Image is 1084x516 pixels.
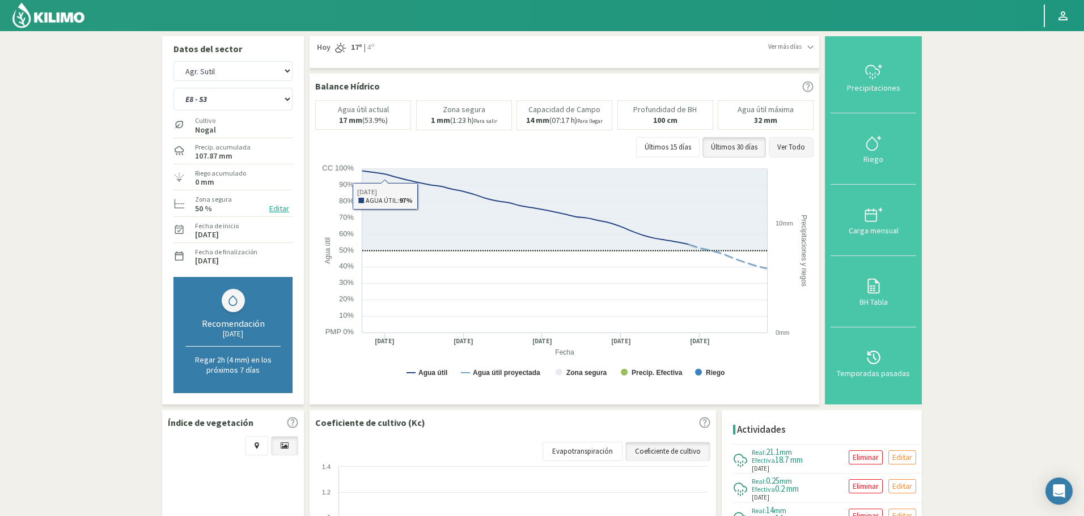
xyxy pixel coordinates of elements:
[185,318,281,329] div: Recomendación
[776,329,789,336] text: 0mm
[315,42,331,53] span: Hoy
[625,442,710,461] a: Coeficiente de cultivo
[834,84,913,92] div: Precipitaciones
[738,105,794,114] p: Agua útil máxima
[769,137,814,157] button: Ver Todo
[315,79,380,93] p: Balance Hídrico
[768,42,802,52] span: Ver más días
[195,247,257,257] label: Fecha de finalización
[195,126,216,134] label: Nogal
[775,454,803,465] span: 18.7 mm
[195,205,212,212] label: 50 %
[339,311,354,319] text: 10%
[853,480,879,493] p: Eliminar
[173,42,293,56] p: Datos del sector
[754,115,777,125] b: 32 mm
[834,298,913,306] div: BH Tabla
[195,142,251,152] label: Precip. acumulada
[375,337,395,346] text: [DATE]
[11,2,86,29] img: Kilimo
[737,424,786,435] h4: Actividades
[853,451,879,464] p: Eliminar
[339,278,354,287] text: 30%
[195,116,216,126] label: Cultivo
[702,137,766,157] button: Últimos 30 días
[195,257,219,265] label: [DATE]
[632,369,683,377] text: Precip. Efectiva
[831,256,916,327] button: BH Tabla
[266,202,293,215] button: Editar
[195,168,246,178] label: Riego acumulado
[780,447,792,457] span: mm
[555,348,574,356] text: Fecha
[636,137,700,157] button: Últimos 15 días
[195,178,214,186] label: 0 mm
[324,237,332,264] text: Agua útil
[653,115,677,125] b: 100 cm
[195,194,232,204] label: Zona segura
[766,505,774,515] span: 14
[752,456,775,464] span: Efectiva
[195,231,219,238] label: [DATE]
[766,446,780,457] span: 21.1
[888,450,916,464] button: Editar
[566,369,607,377] text: Zona segura
[168,416,253,429] p: Índice de vegetación
[185,355,281,375] p: Regar 2h (4 mm) en los próximos 7 días
[775,483,799,494] span: 0.2 mm
[339,295,354,303] text: 20%
[831,113,916,185] button: Riego
[339,197,354,205] text: 80%
[831,327,916,399] button: Temporadas pasadas
[526,115,549,125] b: 14 mm
[366,42,374,53] span: 4º
[611,337,631,346] text: [DATE]
[834,227,913,234] div: Carga mensual
[752,477,766,485] span: Real:
[831,42,916,113] button: Precipitaciones
[892,451,912,464] p: Editar
[528,105,600,114] p: Capacidad de Campo
[339,213,354,221] text: 70%
[364,42,366,53] span: |
[776,220,793,227] text: 10mm
[443,105,485,114] p: Zona segura
[526,116,603,125] p: (07:17 h)
[633,105,697,114] p: Profundidad de BH
[888,479,916,493] button: Editar
[577,117,603,125] small: Para llegar
[315,416,425,429] p: Coeficiente de cultivo (Kc)
[752,493,769,502] span: [DATE]
[351,42,362,52] strong: 17º
[800,215,808,287] text: Precipitaciones y riegos
[322,463,331,470] text: 1.4
[849,479,883,493] button: Eliminar
[774,505,786,515] span: mm
[339,246,354,254] text: 50%
[431,115,450,125] b: 1 mm
[195,221,239,231] label: Fecha de inicio
[706,369,725,377] text: Riego
[543,442,623,461] a: Evapotranspiración
[834,369,913,377] div: Temporadas pasadas
[752,448,766,457] span: Real:
[195,152,232,160] label: 107.87 mm
[752,464,769,474] span: [DATE]
[532,337,552,346] text: [DATE]
[766,475,780,486] span: 0.25
[834,155,913,163] div: Riego
[339,229,354,238] text: 60%
[325,327,354,336] text: PMP 0%
[322,164,354,172] text: CC 100%
[752,506,766,515] span: Real:
[339,180,354,189] text: 90%
[474,117,497,125] small: Para salir
[338,105,389,114] p: Agua útil actual
[831,185,916,256] button: Carga mensual
[454,337,473,346] text: [DATE]
[339,115,362,125] b: 17 mm
[473,369,540,377] text: Agua útil proyectada
[752,485,775,493] span: Efectiva
[185,329,281,339] div: [DATE]
[322,489,331,496] text: 1.2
